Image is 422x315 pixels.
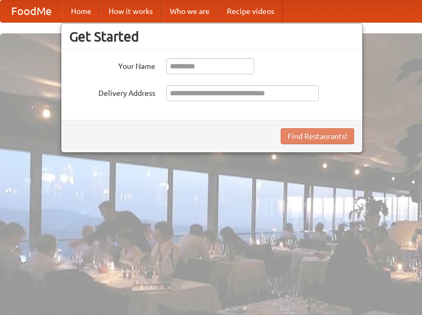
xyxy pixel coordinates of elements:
[69,29,354,45] h3: Get Started
[161,1,218,22] a: Who we are
[218,1,283,22] a: Recipe videos
[100,1,161,22] a: How it works
[62,1,100,22] a: Home
[69,85,155,99] label: Delivery Address
[69,58,155,72] label: Your Name
[281,128,354,144] button: Find Restaurants!
[1,1,62,22] a: FoodMe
